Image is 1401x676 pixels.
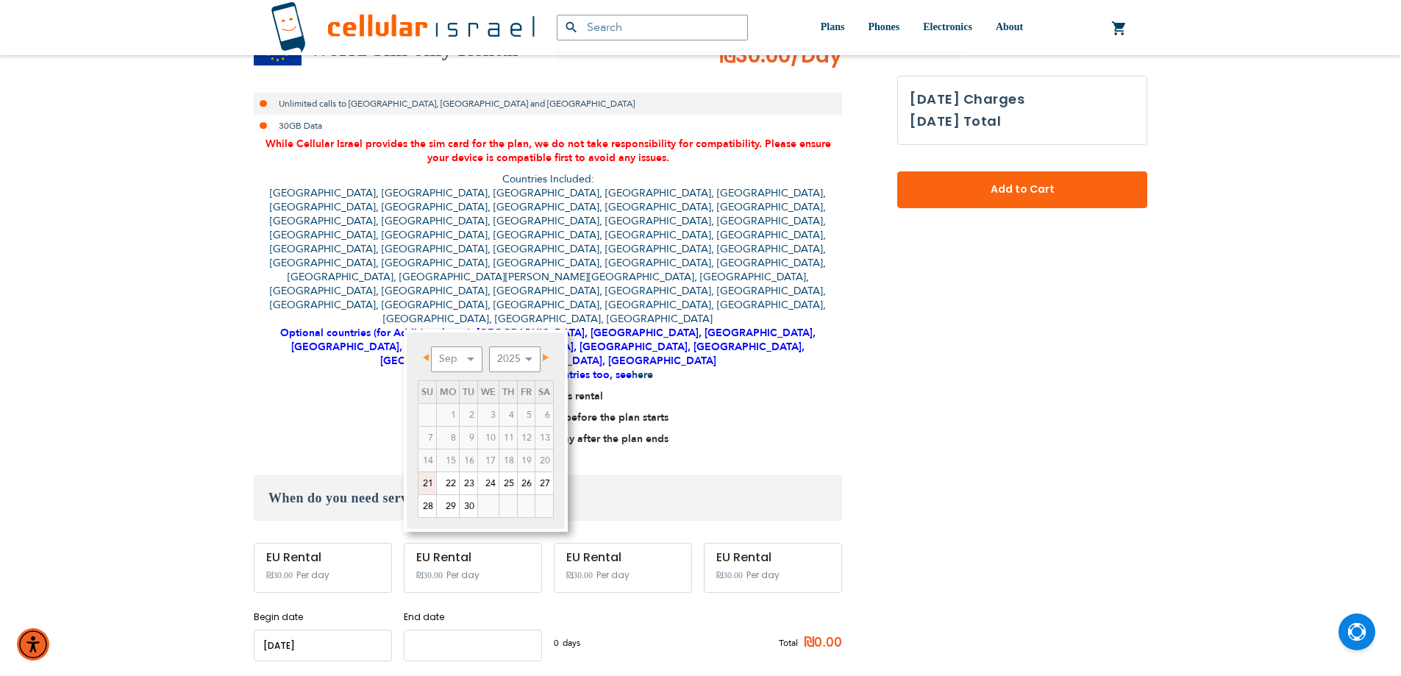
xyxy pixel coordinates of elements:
[499,449,518,472] td: minimum 7 days rental Or minimum 4 months on Long term plans
[418,449,436,472] span: 14
[419,349,438,367] a: Prev
[431,346,482,372] select: Select month
[499,472,517,494] a: 25
[746,569,780,582] span: Per day
[460,449,477,472] span: 16
[996,21,1023,32] span: About
[254,611,392,624] label: Begin date
[779,636,798,650] span: Total
[716,570,743,580] span: ₪30.00
[254,172,842,382] p: Countries Included: [GEOGRAPHIC_DATA], [GEOGRAPHIC_DATA], [GEOGRAPHIC_DATA], [GEOGRAPHIC_DATA], [...
[923,21,972,32] span: Electronics
[554,636,563,650] span: 0
[478,449,499,472] td: minimum 7 days rental Or minimum 4 months on Long term plans
[423,354,429,361] span: Prev
[437,495,459,517] a: 29
[868,21,899,32] span: Phones
[254,115,842,137] li: 30GB Data
[518,449,535,472] span: 19
[460,472,477,494] a: 23
[254,475,842,521] h3: When do you need service?
[535,472,553,494] a: 27
[543,354,549,361] span: Next
[478,472,499,494] a: 24
[460,449,478,472] td: minimum 7 days rental Or minimum 4 months on Long term plans
[566,551,680,564] div: EU Rental
[416,551,530,564] div: EU Rental
[821,21,845,32] span: Plans
[254,630,392,661] input: MM/DD/YYYY
[535,449,554,472] td: minimum 7 days rental Or minimum 4 months on Long term plans
[404,630,542,661] input: MM/DD/YYYY
[446,569,480,582] span: Per day
[404,611,542,624] label: End date
[17,628,49,661] div: Accessibility Menu
[418,472,436,494] a: 21
[563,636,580,650] span: days
[566,570,593,580] span: ₪30.00
[897,171,1147,208] button: Add to Cart
[437,472,459,494] a: 22
[719,41,842,71] span: ₪30.00
[265,137,831,165] span: While Cellular Israel provides the sim card for the plan, we do not take responsibility for compa...
[535,449,553,472] span: 20
[499,449,517,472] span: 18
[798,632,842,654] span: ₪0.00
[418,495,436,517] a: 28
[271,1,535,54] img: Cellular Israel Logo
[518,449,535,472] td: minimum 7 days rental Or minimum 4 months on Long term plans
[266,570,293,580] span: ₪30.00
[534,349,552,367] a: Next
[557,15,748,40] input: Search
[518,472,535,494] a: 26
[416,570,443,580] span: ₪30.00
[266,551,379,564] div: EU Rental
[596,569,630,582] span: Per day
[296,569,329,582] span: Per day
[489,346,541,372] select: Select year
[418,449,437,472] td: minimum 7 days rental Or minimum 4 months on Long term plans
[716,551,830,564] div: EU Rental
[946,182,1099,197] span: Add to Cart
[910,88,1135,110] h3: [DATE] Charges
[280,326,816,382] strong: Optional countries (for Additional cost): [GEOGRAPHIC_DATA], [GEOGRAPHIC_DATA], [GEOGRAPHIC_DATA]...
[437,449,459,472] span: 15
[478,449,499,472] span: 17
[910,110,1001,132] h3: [DATE] Total
[437,449,460,472] td: minimum 7 days rental Or minimum 4 months on Long term plans
[460,495,477,517] a: 30
[791,41,842,71] span: /Day
[254,93,842,115] li: Unlimited calls to [GEOGRAPHIC_DATA], [GEOGRAPHIC_DATA] and [GEOGRAPHIC_DATA]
